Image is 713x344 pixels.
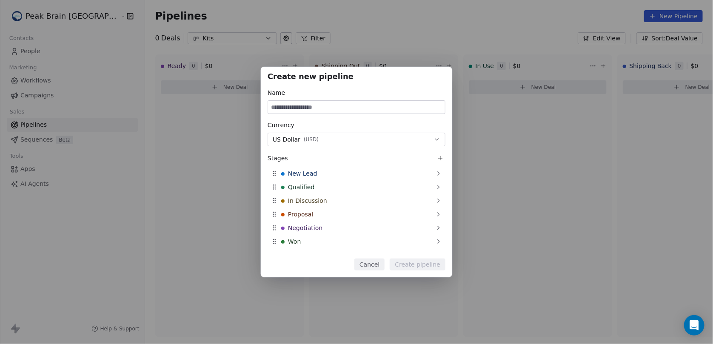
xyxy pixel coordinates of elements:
span: Negotiation [288,224,322,232]
h1: Create new pipeline [268,74,445,82]
span: Won [288,237,301,246]
div: New Lead [268,167,445,180]
div: Lost [268,248,445,262]
div: Won [268,235,445,248]
div: Name [268,88,445,97]
span: ( USD ) [304,136,319,143]
div: In Discussion [268,194,445,208]
button: US Dollar(USD) [268,133,445,146]
span: In Discussion [288,196,327,205]
span: Lost [288,251,300,259]
span: Qualified [288,183,315,191]
div: Proposal [268,208,445,221]
span: Proposal [288,210,313,219]
span: New Lead [288,169,317,178]
div: Qualified [268,180,445,194]
span: US Dollar [273,135,300,144]
button: Cancel [354,259,385,270]
button: Create pipeline [390,259,445,270]
div: Currency [268,121,445,129]
div: Negotiation [268,221,445,235]
span: Stages [268,154,288,162]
